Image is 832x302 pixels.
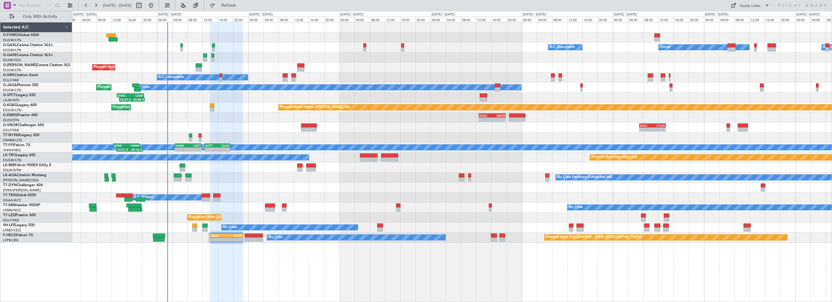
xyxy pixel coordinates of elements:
[3,228,21,233] a: LFMD/CEQ
[114,144,126,147] div: UZSB
[159,73,184,82] div: A/C Unavailable
[3,133,20,137] span: T7-N1960
[491,17,506,22] div: 16:00
[117,148,130,151] div: 13:21 Z
[750,17,765,22] div: 12:00
[3,138,22,143] a: DNMM/LOS
[205,148,217,151] div: -
[689,17,704,22] div: 20:00
[415,17,431,22] div: 20:00
[3,208,21,213] a: LFMN/NCE
[3,53,53,57] a: G-GARECessna Citation XLS+
[3,203,15,207] span: T7-EMI
[3,83,38,87] a: G-JAGAPhenom 300
[552,17,567,22] div: 08:00
[223,223,237,232] div: No Crew
[704,17,719,22] div: 00:00
[3,158,21,163] a: EGGW/LTN
[674,17,689,22] div: 16:00
[3,38,21,42] a: EGGW/LTN
[226,238,243,241] div: -
[476,17,491,22] div: 12:00
[643,17,659,22] div: 08:00
[3,238,19,243] a: LFPB/LBG
[3,223,35,227] a: 9H-LPZLegacy 500
[780,17,795,22] div: 20:00
[3,83,17,87] span: G-JAGA
[16,15,64,19] span: Only With Activity
[3,188,41,193] a: EVRA/[PERSON_NAME]
[142,17,157,22] div: 20:00
[3,68,21,72] a: EGGW/LTN
[705,12,728,17] div: [DATE] - [DATE]
[3,223,15,227] span: 9H-LPZ
[188,148,201,151] div: -
[810,17,826,22] div: 04:00
[3,113,38,117] a: G-ENRGPraetor 600
[659,17,674,22] div: 12:00
[66,17,81,22] div: 00:00
[3,123,18,127] span: G-VNOR
[3,173,46,177] a: LX-AOACitation Mustang
[3,118,19,122] a: EGSS/STN
[550,43,575,52] div: A/C Unavailable
[117,94,130,97] div: GVAC
[3,143,30,147] a: T7-FFIFalcon 7X
[3,153,35,157] a: LX-TROLegacy 650
[461,17,476,22] div: 08:00
[127,17,142,22] div: 16:00
[354,17,370,22] div: 04:00
[73,12,97,17] div: [DATE] - [DATE]
[3,198,22,203] a: DGAA/ACC
[248,17,263,22] div: 00:00
[210,234,226,237] div: ZBAA
[309,17,324,22] div: 16:00
[479,118,492,121] div: -
[126,144,139,147] div: VHHH
[431,12,455,17] div: [DATE] - [DATE]
[158,12,181,17] div: [DATE] - [DATE]
[157,17,172,22] div: 00:00
[189,213,289,222] div: Unplanned Maint [GEOGRAPHIC_DATA] ([GEOGRAPHIC_DATA])
[640,124,653,127] div: EGLF
[175,144,188,147] div: VHHH
[172,17,187,22] div: 04:00
[324,17,339,22] div: 20:00
[3,63,37,67] span: G-[PERSON_NAME]
[3,53,17,57] span: G-GARE
[129,148,142,151] div: 20:16 Z
[216,3,242,8] span: Refresh
[628,17,643,22] div: 04:00
[3,183,43,187] a: T7-DYNChallenger 604
[3,73,15,77] span: G-SIRS
[98,83,193,92] div: Planned Maint [GEOGRAPHIC_DATA] ([GEOGRAPHIC_DATA])
[3,173,17,177] span: LX-AOA
[94,63,190,72] div: Planned Maint [GEOGRAPHIC_DATA] ([GEOGRAPHIC_DATA])
[734,17,750,22] div: 08:00
[3,88,21,92] a: EGGW/LTN
[136,83,150,92] div: No Crew
[3,73,38,77] a: G-SIRSCitation Excel
[640,128,653,131] div: -
[3,103,17,107] span: G-KGKG
[796,12,820,17] div: [DATE] - [DATE]
[175,148,188,151] div: -
[3,163,51,167] a: LX-INBFalcon 900EX EASy II
[3,213,36,217] a: T7-LZZIPraetor 600
[653,128,665,131] div: -
[130,94,143,97] div: LGAV
[3,33,18,37] span: G-FOMO
[3,93,35,97] a: G-SPCYLegacy 650
[120,98,132,101] div: 14:07 Z
[3,108,21,112] a: EGGW/LTN
[569,203,583,212] div: No Crew
[132,98,144,101] div: 20:48 Z
[3,233,16,237] span: F-HECD
[340,12,364,17] div: [DATE] - [DATE]
[3,168,21,173] a: EDLW/DTM
[3,48,21,52] a: EGGW/LTN
[210,238,226,241] div: -
[188,144,201,147] div: UZTT
[3,183,17,187] span: T7-DYN
[3,193,15,197] span: T7-TRX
